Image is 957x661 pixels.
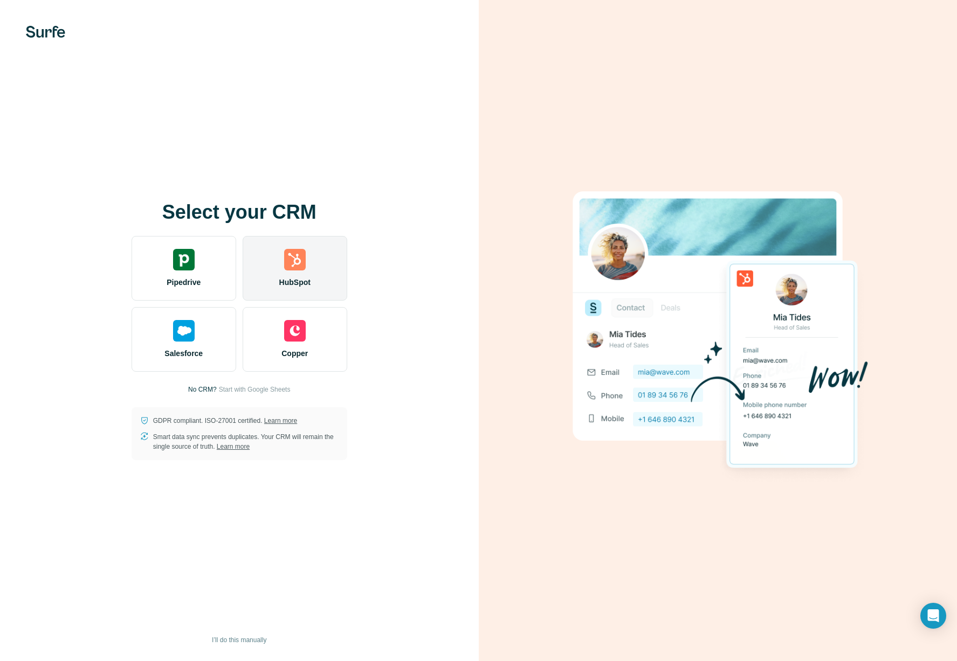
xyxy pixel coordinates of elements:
p: GDPR compliant. ISO-27001 certified. [153,416,297,426]
span: Pipedrive [167,277,201,288]
span: Salesforce [164,348,203,359]
span: HubSpot [279,277,311,288]
img: pipedrive's logo [173,249,195,270]
h1: Select your CRM [132,201,347,223]
div: Open Intercom Messenger [920,603,946,629]
p: Smart data sync prevents duplicates. Your CRM will remain the single source of truth. [153,432,339,451]
a: Learn more [264,417,297,425]
img: Surfe's logo [26,26,65,38]
button: Start with Google Sheets [219,385,291,394]
img: HUBSPOT image [567,175,869,487]
img: copper's logo [284,320,306,342]
span: I’ll do this manually [212,635,266,645]
span: Copper [281,348,308,359]
p: No CRM? [188,385,217,394]
a: Learn more [217,443,250,450]
img: salesforce's logo [173,320,195,342]
img: hubspot's logo [284,249,306,270]
button: I’ll do this manually [204,632,274,648]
